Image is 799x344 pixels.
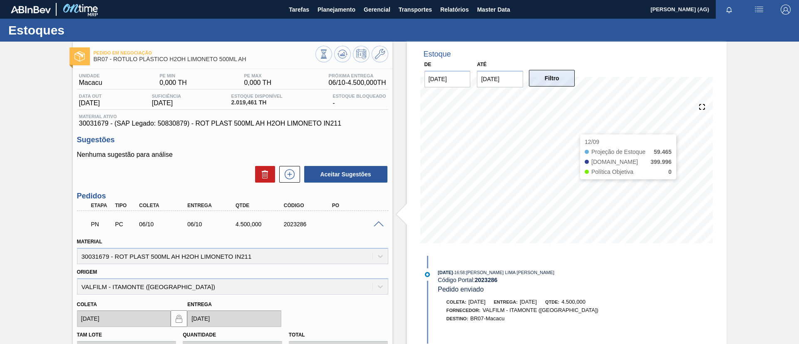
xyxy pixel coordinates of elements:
[77,310,171,327] input: dd/mm/yyyy
[520,299,537,305] span: [DATE]
[329,79,386,87] span: 06/10 - 4.500,000 TH
[477,5,510,15] span: Master Data
[113,203,138,208] div: Tipo
[74,51,85,62] img: Ícone
[174,314,184,324] img: locked
[185,203,239,208] div: Entrega
[482,307,598,313] span: VALFILM - ITAMONTE ([GEOGRAPHIC_DATA])
[545,299,559,304] span: Qtde:
[171,310,187,327] button: locked
[231,99,283,106] span: 2.019,461 TH
[469,299,486,305] span: [DATE]
[425,272,430,277] img: atual
[79,73,102,78] span: Unidade
[77,151,388,158] p: Nenhuma sugestão para análise
[77,136,388,144] h3: Sugestões
[781,5,791,15] img: Logout
[8,25,156,35] h1: Estoques
[79,120,386,127] span: 30031679 - (SAP Legado: 50830879) - ROT PLAST 500ML AH H2OH LIMONETO IN211
[440,5,469,15] span: Relatórios
[183,332,216,338] label: Quantidade
[716,4,742,15] button: Notificações
[89,203,114,208] div: Etapa
[77,239,102,245] label: Material
[333,94,386,99] span: Estoque Bloqueado
[447,308,481,313] span: Fornecedor:
[438,270,453,275] span: [DATE]
[77,192,388,200] h3: Pedidos
[300,165,388,183] div: Aceitar Sugestões
[94,50,315,55] span: Pedido em Negociação
[330,203,384,208] div: PO
[438,286,484,293] span: Pedido enviado
[244,73,271,78] span: PE MAX
[289,5,309,15] span: Tarefas
[233,221,288,228] div: 4.500,000
[11,6,51,13] img: TNhmsLtSVTkK8tSr43FrP2fwEKptu5GPRR3wAAAABJRU5ErkJggg==
[244,79,271,87] span: 0,000 TH
[187,310,281,327] input: dd/mm/yyyy
[79,94,102,99] span: Data out
[79,114,386,119] span: Material ativo
[372,46,388,62] button: Ir ao Master Data / Geral
[315,46,332,62] button: Visão Geral dos Estoques
[447,299,466,304] span: Coleta:
[231,94,283,99] span: Estoque Disponível
[187,302,212,307] label: Entrega
[424,50,451,59] div: Estoque
[77,332,102,338] label: Tam lote
[424,62,432,67] label: De
[329,73,386,78] span: Próxima Entrega
[353,46,370,62] button: Programar Estoque
[364,5,390,15] span: Gerencial
[289,332,305,338] label: Total
[561,299,586,305] span: 4.500,000
[282,221,336,228] div: 2023286
[137,203,191,208] div: Coleta
[113,221,138,228] div: Pedido de Compra
[159,79,187,87] span: 0,000 TH
[529,70,575,87] button: Filtro
[233,203,288,208] div: Qtde
[438,277,635,283] div: Código Portal:
[251,166,275,183] div: Excluir Sugestões
[152,94,181,99] span: Suficiência
[275,166,300,183] div: Nova sugestão
[318,5,355,15] span: Planejamento
[477,71,523,87] input: dd/mm/yyyy
[475,277,498,283] strong: 2023286
[447,316,469,321] span: Destino:
[424,71,471,87] input: dd/mm/yyyy
[494,299,518,304] span: Entrega:
[77,302,97,307] label: Coleta
[465,270,554,275] span: : [PERSON_NAME] LIMA [PERSON_NAME]
[91,221,112,228] p: PN
[94,56,315,62] span: BR07 - RÓTULO PLÁSTICO H2OH LIMONETO 500ML AH
[754,5,764,15] img: userActions
[470,315,504,322] span: BR07-Macacu
[152,99,181,107] span: [DATE]
[399,5,432,15] span: Transportes
[89,215,114,233] div: Pedido em Negociação
[137,221,191,228] div: 06/10/2025
[282,203,336,208] div: Código
[304,166,387,183] button: Aceitar Sugestões
[334,46,351,62] button: Atualizar Gráfico
[159,73,187,78] span: PE MIN
[477,62,486,67] label: Até
[453,270,465,275] span: - 16:58
[77,269,97,275] label: Origem
[79,99,102,107] span: [DATE]
[330,94,388,107] div: -
[185,221,239,228] div: 06/10/2025
[79,79,102,87] span: Macacu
